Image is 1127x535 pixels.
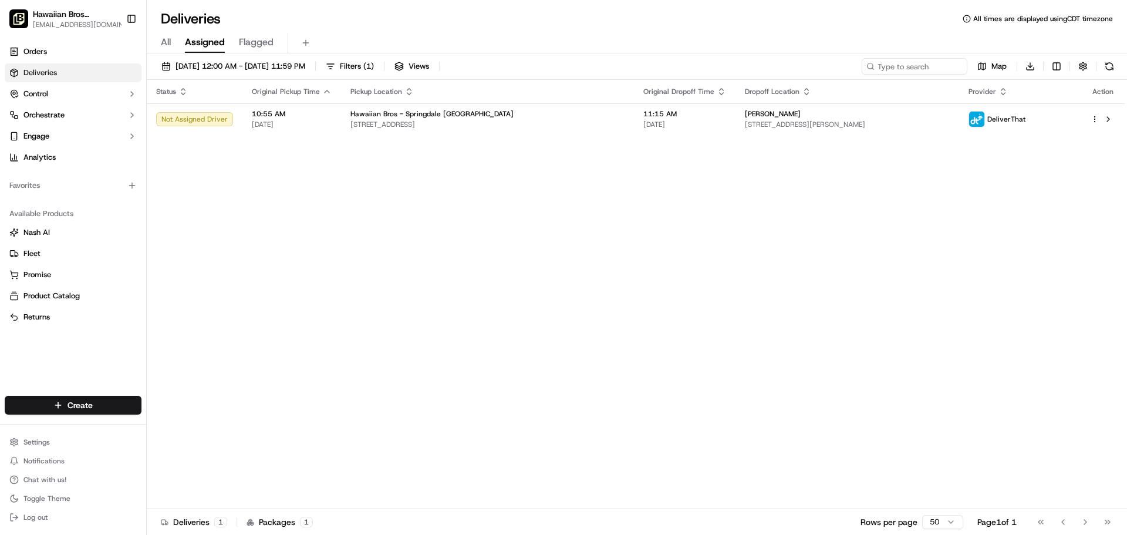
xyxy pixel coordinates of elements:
[5,223,141,242] button: Nash AI
[977,516,1017,528] div: Page 1 of 1
[239,35,274,49] span: Flagged
[5,509,141,526] button: Log out
[23,494,70,503] span: Toggle Theme
[340,61,374,72] span: Filters
[5,63,141,82] a: Deliveries
[643,120,726,129] span: [DATE]
[23,131,49,142] span: Engage
[973,14,1113,23] span: All times are displayed using CDT timezone
[745,87,799,96] span: Dropoff Location
[214,517,227,527] div: 1
[350,87,402,96] span: Pickup Location
[5,176,141,195] div: Favorites
[23,438,50,447] span: Settings
[161,9,221,28] h1: Deliveries
[23,227,50,238] span: Nash AI
[5,244,141,263] button: Fleet
[5,42,141,61] a: Orders
[33,8,119,20] button: Hawaiian Bros ([GEOGRAPHIC_DATA], [GEOGRAPHIC_DATA])
[23,46,47,57] span: Orders
[156,87,176,96] span: Status
[161,516,227,528] div: Deliveries
[5,453,141,469] button: Notifications
[5,204,141,223] div: Available Products
[185,35,225,49] span: Assigned
[862,58,967,75] input: Type to search
[5,5,122,33] button: Hawaiian Bros (Springdale, AR_Sunset)Hawaiian Bros ([GEOGRAPHIC_DATA], [GEOGRAPHIC_DATA])[EMAIL_A...
[23,475,66,484] span: Chat with us!
[969,87,996,96] span: Provider
[9,9,28,28] img: Hawaiian Bros (Springdale, AR_Sunset)
[23,152,56,163] span: Analytics
[1101,58,1118,75] button: Refresh
[5,308,141,327] button: Returns
[23,456,65,466] span: Notifications
[5,127,141,146] button: Engage
[156,58,311,75] button: [DATE] 12:00 AM - [DATE] 11:59 PM
[643,87,714,96] span: Original Dropoff Time
[5,287,141,305] button: Product Catalog
[161,35,171,49] span: All
[23,89,48,99] span: Control
[409,61,429,72] span: Views
[23,68,57,78] span: Deliveries
[643,109,726,119] span: 11:15 AM
[5,85,141,103] button: Control
[5,148,141,167] a: Analytics
[5,490,141,507] button: Toggle Theme
[23,110,65,120] span: Orchestrate
[991,61,1007,72] span: Map
[68,399,93,411] span: Create
[350,109,514,119] span: Hawaiian Bros - Springdale [GEOGRAPHIC_DATA]
[5,396,141,415] button: Create
[300,517,313,527] div: 1
[247,516,313,528] div: Packages
[252,109,332,119] span: 10:55 AM
[9,291,137,301] a: Product Catalog
[23,312,50,322] span: Returns
[176,61,305,72] span: [DATE] 12:00 AM - [DATE] 11:59 PM
[969,112,984,127] img: profile_deliverthat_partner.png
[33,20,131,29] button: [EMAIL_ADDRESS][DOMAIN_NAME]
[861,516,917,528] p: Rows per page
[5,265,141,284] button: Promise
[23,291,80,301] span: Product Catalog
[745,120,950,129] span: [STREET_ADDRESS][PERSON_NAME]
[350,120,625,129] span: [STREET_ADDRESS]
[5,434,141,450] button: Settings
[9,270,137,280] a: Promise
[252,120,332,129] span: [DATE]
[745,109,801,119] span: [PERSON_NAME]
[23,270,51,280] span: Promise
[252,87,320,96] span: Original Pickup Time
[9,248,137,259] a: Fleet
[320,58,379,75] button: Filters(1)
[389,58,434,75] button: Views
[5,106,141,125] button: Orchestrate
[972,58,1012,75] button: Map
[23,513,48,522] span: Log out
[5,472,141,488] button: Chat with us!
[23,248,41,259] span: Fleet
[9,227,137,238] a: Nash AI
[363,61,374,72] span: ( 1 )
[987,115,1025,124] span: DeliverThat
[9,312,137,322] a: Returns
[1091,87,1115,96] div: Action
